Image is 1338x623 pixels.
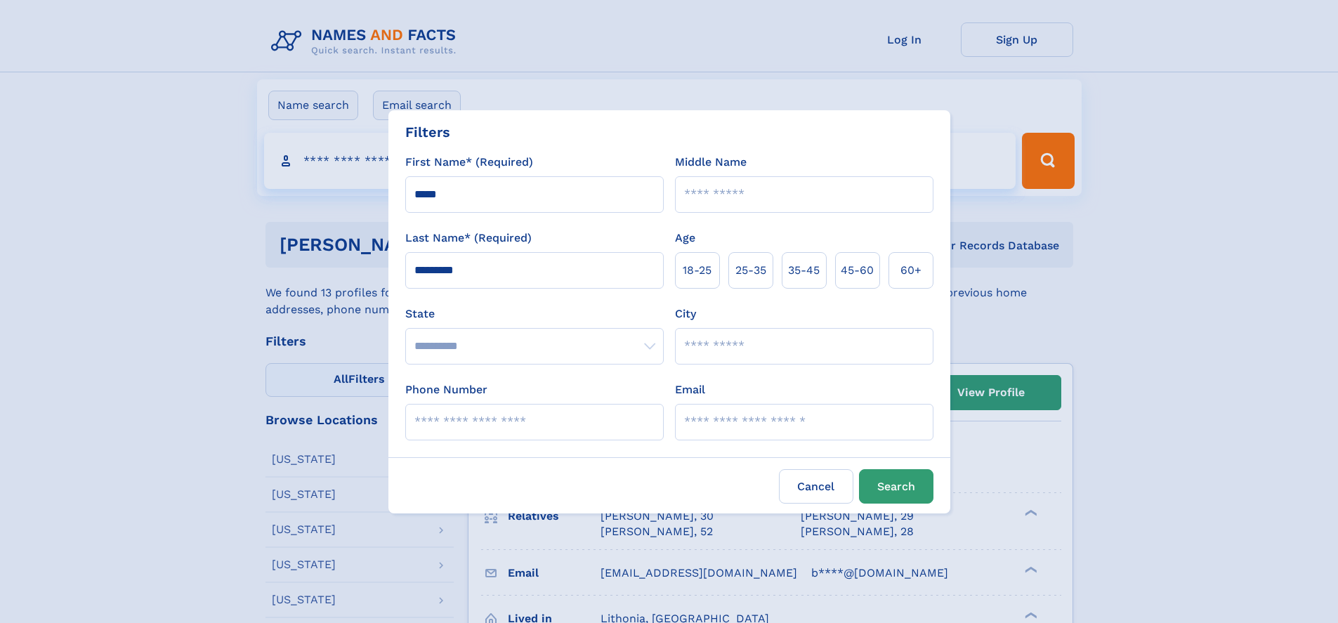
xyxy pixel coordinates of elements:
label: Middle Name [675,154,747,171]
label: First Name* (Required) [405,154,533,171]
label: Cancel [779,469,853,504]
label: Email [675,381,705,398]
span: 35‑45 [788,262,820,279]
span: 45‑60 [841,262,874,279]
span: 60+ [900,262,921,279]
label: Age [675,230,695,247]
div: Filters [405,122,450,143]
label: Last Name* (Required) [405,230,532,247]
span: 25‑35 [735,262,766,279]
button: Search [859,469,933,504]
span: 18‑25 [683,262,711,279]
label: Phone Number [405,381,487,398]
label: State [405,306,664,322]
label: City [675,306,696,322]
